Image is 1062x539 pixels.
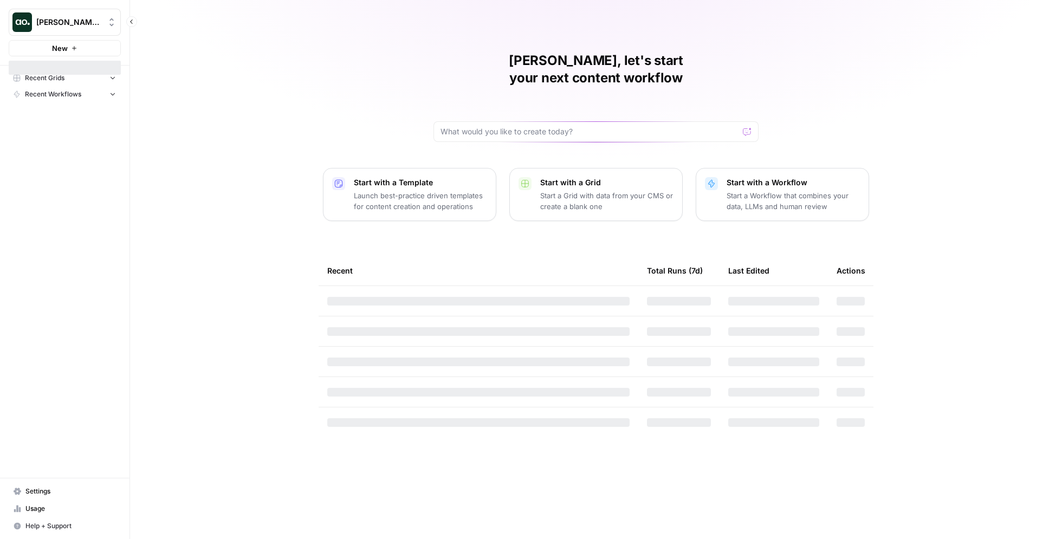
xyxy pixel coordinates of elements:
[727,190,860,212] p: Start a Workflow that combines your data, LLMs and human review
[327,256,630,285] div: Recent
[540,190,674,212] p: Start a Grid with data from your CMS or create a blank one
[12,12,32,32] img: Nick's Workspace Logo
[25,504,116,514] span: Usage
[647,256,703,285] div: Total Runs (7d)
[9,40,121,56] button: New
[323,168,496,221] button: Start with a TemplateLaunch best-practice driven templates for content creation and operations
[9,70,121,86] button: Recent Grids
[441,126,739,137] input: What would you like to create today?
[540,177,674,188] p: Start with a Grid
[25,73,64,83] span: Recent Grids
[433,52,759,87] h1: [PERSON_NAME], let's start your next content workflow
[9,9,121,36] button: Workspace: Nick's Workspace
[9,483,121,500] a: Settings
[696,168,869,221] button: Start with a WorkflowStart a Workflow that combines your data, LLMs and human review
[52,43,68,54] span: New
[9,517,121,535] button: Help + Support
[25,89,81,99] span: Recent Workflows
[36,17,102,28] span: [PERSON_NAME]'s Workspace
[728,256,769,285] div: Last Edited
[354,190,487,212] p: Launch best-practice driven templates for content creation and operations
[837,256,865,285] div: Actions
[25,521,116,531] span: Help + Support
[9,500,121,517] a: Usage
[25,486,116,496] span: Settings
[354,177,487,188] p: Start with a Template
[509,168,683,221] button: Start with a GridStart a Grid with data from your CMS or create a blank one
[727,177,860,188] p: Start with a Workflow
[9,86,121,102] button: Recent Workflows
